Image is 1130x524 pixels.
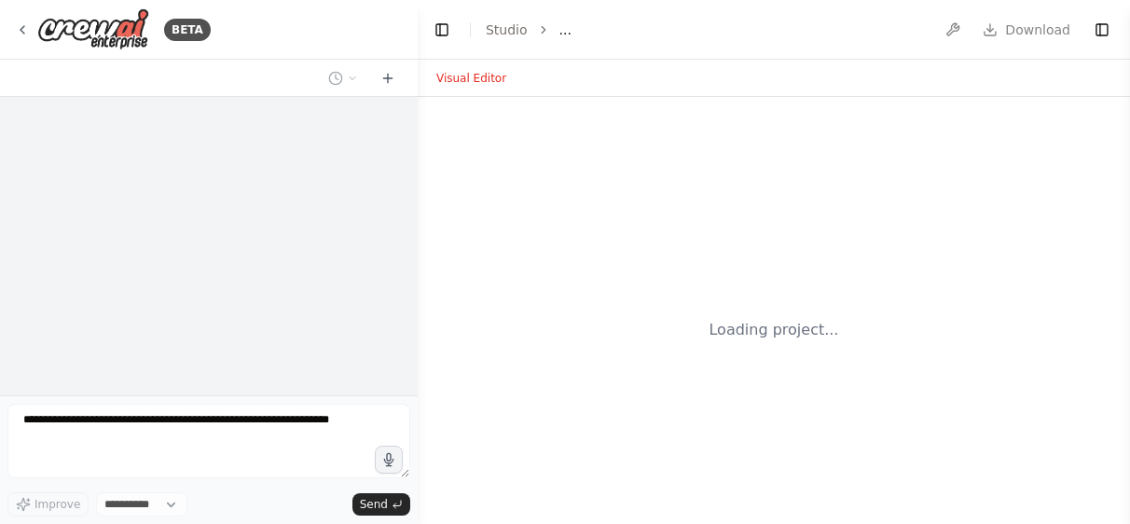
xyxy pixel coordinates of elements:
button: Visual Editor [425,67,517,90]
nav: breadcrumb [486,21,572,39]
button: Improve [7,492,89,517]
div: BETA [164,19,211,41]
span: ... [559,21,572,39]
span: Improve [34,497,80,512]
button: Send [352,493,410,516]
button: Click to speak your automation idea [375,446,403,474]
span: Send [360,497,388,512]
div: Loading project... [710,319,839,341]
img: Logo [37,8,149,50]
a: Studio [486,22,528,37]
button: Show right sidebar [1089,17,1115,43]
button: Hide left sidebar [429,17,455,43]
button: Switch to previous chat [321,67,365,90]
button: Start a new chat [373,67,403,90]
